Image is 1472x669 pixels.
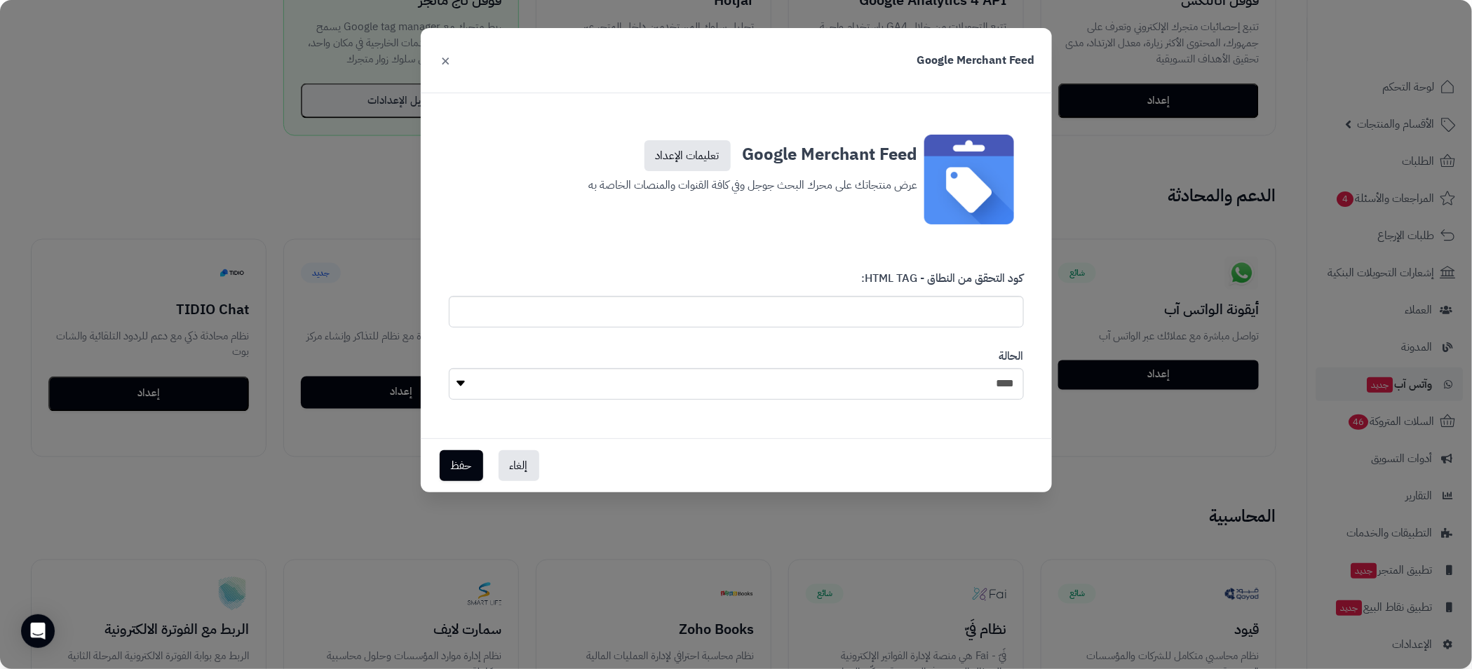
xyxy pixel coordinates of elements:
[555,135,918,171] h3: Google Merchant Feed
[917,53,1035,69] h3: Google Merchant Feed
[21,614,55,648] div: Open Intercom Messenger
[644,140,731,171] a: تعليمات الإعداد
[924,135,1014,224] img: MerchantFeed.png
[862,271,1024,292] label: كود التحقق من النطاق - HTML TAG:
[555,171,918,195] p: عرض منتجاتك على محرك البحث جوجل وفي كافة القنوات والمنصات الخاصة به
[438,45,454,76] button: ×
[440,450,483,481] button: حفظ
[999,349,1024,365] label: الحالة
[499,450,539,481] button: إلغاء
